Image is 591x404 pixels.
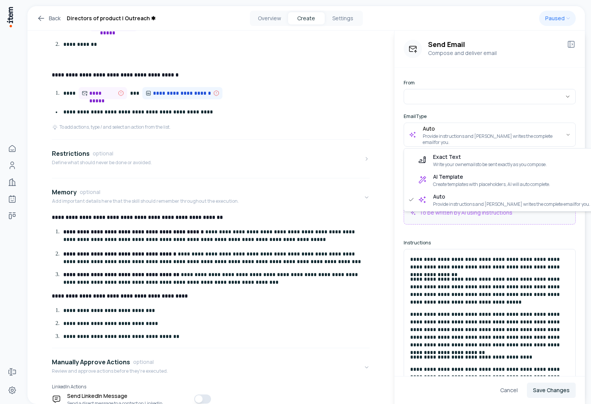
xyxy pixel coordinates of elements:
span: Auto [433,192,590,201]
span: Create templates with placeholders, AI will auto complete. [433,181,550,187]
span: AI Template [433,172,550,181]
span: Provide instructions and [PERSON_NAME] writes the complete email for you. [433,201,590,207]
span: Write your own emails to be sent exactly as you compose. [433,162,547,168]
span: Exact Text [433,152,547,162]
